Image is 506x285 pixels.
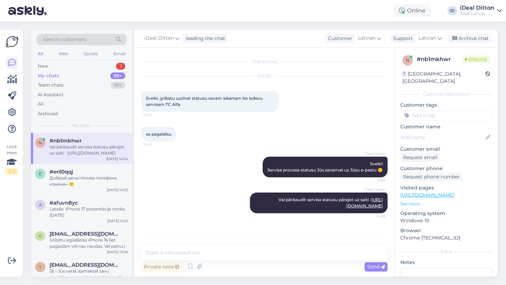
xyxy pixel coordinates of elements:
[50,144,128,156] div: Vai pārbaudīt servisa statusu pārejot uz saiti - [URL][DOMAIN_NAME]
[367,264,385,270] span: Send
[400,184,492,191] p: Visited pages
[447,6,457,16] div: ID
[38,82,63,89] div: Team chats
[50,268,128,281] div: Jā – Jūs varat apmaksāt savu pasūtījumu uz vietas skaidrā naudā saņemšanas brīdī. Pasūtījums Jūs ...
[143,142,169,147] span: 13:43
[106,156,128,161] div: [DATE] 14:54
[38,110,58,117] div: Archived
[400,110,492,120] input: Add a tag
[400,210,492,217] p: Operating system
[460,5,502,16] a: iDeal DittoniDeal Latvija
[401,134,484,141] input: Add name
[112,49,127,58] div: Email
[360,178,386,183] span: 14:54
[278,197,383,208] span: Vai pārbaudīt servisa statusu pārejot uz saiti -
[400,192,454,198] a: [URL][DOMAIN_NAME]
[6,168,18,175] div: 2 / 3
[110,72,125,79] div: 99+
[402,70,485,85] div: [GEOGRAPHIC_DATA], [GEOGRAPHIC_DATA]
[400,91,492,97] div: Customer information
[141,59,388,65] div: Chat started
[36,49,44,58] div: All
[50,262,121,268] span: yusufozkayatr@gmail.com
[50,175,128,187] div: Добрый день! Номер телефона изменен 🙂
[72,122,91,129] span: My chats
[107,249,128,255] div: [DATE] 13:36
[6,144,18,175] div: Look Here
[6,35,19,48] img: Askly Logo
[141,73,388,79] div: [DATE]
[400,172,463,181] div: Request phone number
[50,206,128,218] div: Labdie. iPhone 17 prezentācija notiks [DATE].
[360,151,386,156] span: iDeal Ditton
[400,101,492,109] p: Customer tags
[400,153,440,162] div: Request email
[146,131,171,137] span: es pagaidisu
[50,237,128,249] div: Gribētu iegādāties iPhone 16 bet pagaidām vēl nav naudas. Vēl pelnu:)
[107,218,128,224] div: [DATE] 14:51
[107,187,128,193] div: [DATE] 14:53
[82,49,99,58] div: Socials
[50,200,78,206] span: #afuvn8yc
[38,63,48,70] div: New
[39,233,42,238] span: g
[146,96,264,107] span: Sveiki, gribetu uzzinat statusu savam iekartam ko iedevu servisam TC Alfa.
[358,35,376,42] span: Latvian
[110,82,125,89] div: 99+
[325,35,352,42] div: Customer
[460,11,494,16] div: iDeal Latvija
[143,112,169,117] span: 13:41
[360,187,386,192] span: iDeal Ditton
[50,169,73,175] span: #eril0qqj
[400,234,492,242] p: Chrome [TECHNICAL_ID]
[448,34,492,43] div: Archive chat
[393,4,431,17] div: Online
[360,214,386,219] span: 14:55
[50,138,82,144] span: #nb1mkhwr
[400,248,492,255] div: Extra
[43,36,86,43] span: Search customers
[38,101,44,108] div: All
[460,5,494,11] div: iDeal Ditton
[462,56,490,63] span: Online
[39,264,42,269] span: y
[38,91,63,98] div: AI Assistant
[57,49,70,58] div: Web
[400,165,492,172] p: Customer phone
[39,171,42,176] span: e
[116,63,125,70] div: 3
[406,58,409,63] span: n
[400,201,492,207] p: See more ...
[400,146,492,153] p: Customer email
[400,259,492,266] p: Notes
[50,231,121,237] span: gredzensh@gmail.com
[390,35,413,42] div: Support
[400,227,492,234] p: Browser
[183,35,225,42] div: leading the chat
[400,123,492,130] p: Customer name
[417,55,462,63] div: # nb1mkhwr
[144,35,174,42] span: iDeal Ditton
[419,35,436,42] span: Latvian
[400,217,492,224] p: Windows 10
[141,262,182,272] div: Private note
[39,140,42,145] span: n
[39,202,42,207] span: a
[38,72,59,79] div: My chats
